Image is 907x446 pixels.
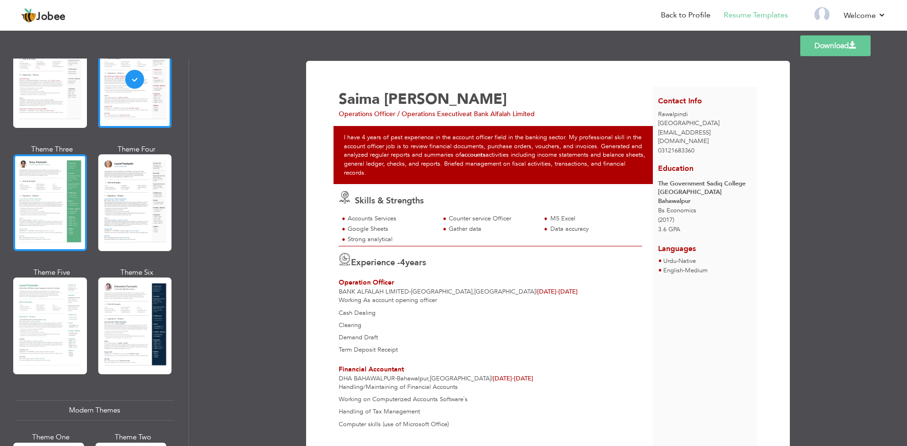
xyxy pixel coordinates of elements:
[658,236,696,254] span: Languages
[355,195,424,207] span: Skills & Strengths
[339,383,642,392] p: Handling/Maintaining of Financial Accounts
[339,309,642,318] p: Cash Dealing
[658,225,680,234] span: 3.6 GPA
[658,146,694,155] span: 03121683360
[844,10,886,21] a: Welcome
[658,163,693,174] span: Education
[348,214,434,223] div: Accounts Services
[21,8,36,23] img: jobee.io
[15,400,173,421] div: Modern Themes
[472,287,474,296] span: ,
[814,7,830,22] img: Profile Img
[97,432,168,442] div: Theme Two
[493,374,514,383] span: [DATE]
[461,151,486,159] strong: accounts
[339,365,404,374] span: Financial Accountant
[663,257,696,266] li: Native
[397,374,428,383] span: Bahawalpur
[676,257,678,265] span: -
[384,89,507,109] span: [PERSON_NAME]
[344,133,647,177] p: I have 4 years of past experience in the account officer field in the banking sector. My professi...
[724,10,788,21] a: Resume Templates
[409,287,411,296] span: -
[658,96,702,106] span: Contact Info
[348,225,434,234] div: Google Sheets
[658,110,688,118] span: Rawalpindi
[339,109,466,118] span: Operations Officer / Operations Executive
[430,374,491,383] span: [GEOGRAPHIC_DATA]
[428,374,430,383] span: ,
[100,144,174,154] div: Theme Four
[658,179,752,206] div: The Government Sadiq College [GEOGRAPHIC_DATA] Bahawalpur
[36,12,66,22] span: Jobee
[683,266,685,275] span: -
[339,345,642,354] p: Term Deposit Receipt
[15,432,86,442] div: Theme One
[556,287,558,296] span: -
[466,109,535,118] span: at Bank Alfalah Limited
[449,214,535,223] div: Counter service Officer
[351,257,400,269] span: Experience -
[663,257,676,265] span: Urdu
[661,10,710,21] a: Back to Profile
[537,287,578,296] span: [DATE]
[15,144,89,154] div: Theme Three
[339,374,395,383] span: DHA Bahawalpur
[800,35,871,56] a: Download
[339,407,642,416] p: Handling of Tax Management
[663,266,683,275] span: English
[491,374,493,383] span: |
[550,214,637,223] div: MS Excel
[339,296,642,305] p: Working As account opening officer
[658,119,719,127] span: [GEOGRAPHIC_DATA]
[663,266,708,276] li: Medium
[550,225,637,234] div: Data accuracy
[21,8,66,23] a: Jobee
[411,287,472,296] span: [GEOGRAPHIC_DATA]
[339,321,642,330] p: Clearing
[474,287,536,296] span: [GEOGRAPHIC_DATA]
[658,128,710,146] span: [EMAIL_ADDRESS][DOMAIN_NAME]
[339,278,394,287] span: Operation Officer
[400,257,426,269] label: years
[512,374,514,383] span: -
[339,333,642,342] p: Demand Draft
[449,225,535,234] div: Gather data
[493,374,533,383] span: [DATE]
[658,216,674,224] span: (2017)
[339,287,409,296] span: Bank Alfalah Limited
[100,268,174,278] div: Theme Six
[339,89,380,109] span: Saima
[537,287,558,296] span: [DATE]
[348,235,434,244] div: Strong analytical
[395,374,397,383] span: -
[15,268,89,278] div: Theme Five
[658,206,696,215] span: Bs Economics
[400,257,405,269] span: 4
[536,287,537,296] span: |
[339,395,642,404] p: Working on Computerized Accounts Software`s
